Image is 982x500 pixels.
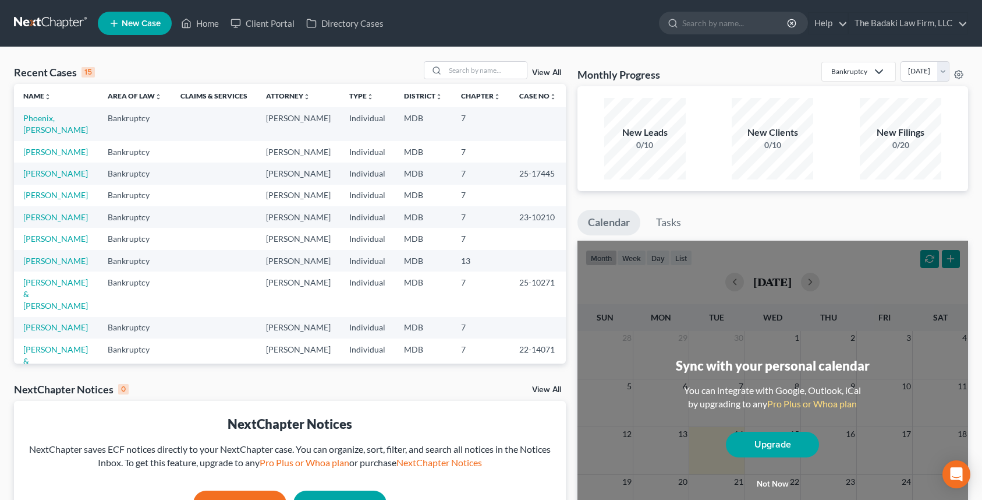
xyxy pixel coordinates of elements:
[23,415,556,433] div: NextChapter Notices
[98,206,171,228] td: Bankruptcy
[98,163,171,184] td: Bankruptcy
[550,93,556,100] i: unfold_more
[732,139,813,151] div: 0/10
[340,185,395,206] td: Individual
[108,91,162,100] a: Area of Lawunfold_more
[340,250,395,272] td: Individual
[23,322,88,332] a: [PERSON_NAME]
[395,317,452,339] td: MDB
[23,190,88,200] a: [PERSON_NAME]
[340,272,395,316] td: Individual
[396,457,482,468] a: NextChapter Notices
[257,163,340,184] td: [PERSON_NAME]
[23,277,88,311] a: [PERSON_NAME] & [PERSON_NAME]
[860,126,941,139] div: New Filings
[452,317,510,339] td: 7
[98,141,171,163] td: Bankruptcy
[98,107,171,140] td: Bankruptcy
[23,147,88,157] a: [PERSON_NAME]
[452,163,510,184] td: 7
[98,185,171,206] td: Bankruptcy
[257,185,340,206] td: [PERSON_NAME]
[23,234,88,244] a: [PERSON_NAME]
[452,272,510,316] td: 7
[510,206,566,228] td: 23-10210
[849,13,967,34] a: The Badaki Law Firm, LLC
[452,185,510,206] td: 7
[452,228,510,249] td: 7
[23,344,88,378] a: [PERSON_NAME] & [PERSON_NAME]
[257,206,340,228] td: [PERSON_NAME]
[303,93,310,100] i: unfold_more
[340,228,395,249] td: Individual
[257,228,340,249] td: [PERSON_NAME]
[831,66,867,76] div: Bankruptcy
[23,113,88,135] a: Phoenix, [PERSON_NAME]
[519,91,556,100] a: Case Nounfold_more
[340,107,395,140] td: Individual
[171,84,257,107] th: Claims & Services
[682,12,789,34] input: Search by name...
[98,250,171,272] td: Bankruptcy
[98,228,171,249] td: Bankruptcy
[461,91,501,100] a: Chapterunfold_more
[604,139,686,151] div: 0/10
[494,93,501,100] i: unfold_more
[732,126,813,139] div: New Clients
[340,163,395,184] td: Individual
[175,13,225,34] a: Home
[646,210,692,235] a: Tasks
[767,398,857,409] a: Pro Plus or Whoa plan
[726,473,819,496] button: Not now
[81,67,95,78] div: 15
[676,357,870,375] div: Sync with your personal calendar
[452,141,510,163] td: 7
[445,62,527,79] input: Search by name...
[395,107,452,140] td: MDB
[118,384,129,395] div: 0
[300,13,389,34] a: Directory Cases
[340,339,395,383] td: Individual
[23,91,51,100] a: Nameunfold_more
[452,206,510,228] td: 7
[14,382,129,396] div: NextChapter Notices
[266,91,310,100] a: Attorneyunfold_more
[577,68,660,82] h3: Monthly Progress
[23,443,556,470] div: NextChapter saves ECF notices directly to your NextChapter case. You can organize, sort, filter, ...
[98,272,171,316] td: Bankruptcy
[452,107,510,140] td: 7
[257,250,340,272] td: [PERSON_NAME]
[44,93,51,100] i: unfold_more
[257,317,340,339] td: [PERSON_NAME]
[14,65,95,79] div: Recent Cases
[809,13,848,34] a: Help
[942,460,970,488] div: Open Intercom Messenger
[395,339,452,383] td: MDB
[452,339,510,383] td: 7
[404,91,442,100] a: Districtunfold_more
[435,93,442,100] i: unfold_more
[257,339,340,383] td: [PERSON_NAME]
[860,139,941,151] div: 0/20
[395,141,452,163] td: MDB
[395,185,452,206] td: MDB
[532,386,561,394] a: View All
[23,256,88,266] a: [PERSON_NAME]
[257,141,340,163] td: [PERSON_NAME]
[155,93,162,100] i: unfold_more
[349,91,374,100] a: Typeunfold_more
[340,141,395,163] td: Individual
[395,250,452,272] td: MDB
[726,432,819,457] a: Upgrade
[122,19,161,28] span: New Case
[257,107,340,140] td: [PERSON_NAME]
[679,384,866,411] div: You can integrate with Google, Outlook, iCal by upgrading to any
[225,13,300,34] a: Client Portal
[367,93,374,100] i: unfold_more
[257,272,340,316] td: [PERSON_NAME]
[98,339,171,383] td: Bankruptcy
[395,206,452,228] td: MDB
[577,210,640,235] a: Calendar
[452,250,510,272] td: 13
[604,126,686,139] div: New Leads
